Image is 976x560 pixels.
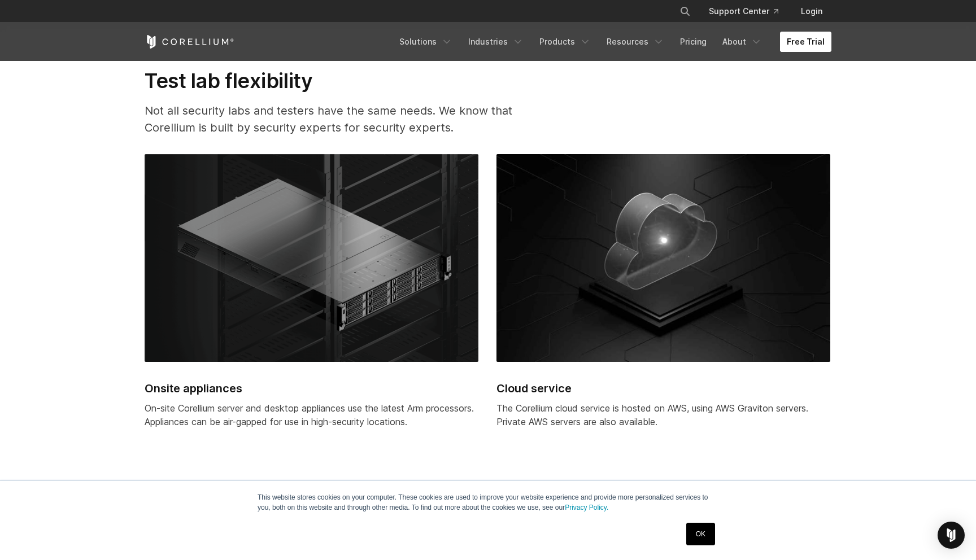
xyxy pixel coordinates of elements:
[496,401,830,428] p: The Corellium cloud service is hosted on AWS, using AWS Graviton servers. Private AWS servers are...
[792,1,831,21] a: Login
[780,32,831,52] a: Free Trial
[461,32,530,52] a: Industries
[145,401,478,428] p: On-site Corellium server and desktop appliances use the latest Arm processors. Appliances can be ...
[700,1,787,21] a: Support Center
[666,1,831,21] div: Navigation Menu
[565,504,608,511] a: Privacy Policy.
[393,32,831,52] div: Navigation Menu
[716,32,769,52] a: About
[673,32,713,52] a: Pricing
[600,32,671,52] a: Resources
[145,380,478,397] h2: Onsite appliances
[533,32,598,52] a: Products
[938,522,965,549] div: Open Intercom Messenger
[258,492,718,513] p: This website stores cookies on your computer. These cookies are used to improve your website expe...
[145,154,478,362] img: Dedicated servers for the AWS cloud
[675,1,695,21] button: Search
[145,35,234,49] a: Corellium Home
[686,523,715,545] a: OK
[145,102,530,136] p: Not all security labs and testers have the same needs. We know that Corellium is built by securit...
[145,68,530,93] h3: Test lab flexibility
[496,380,830,397] h2: Cloud service
[496,154,830,362] img: Corellium platform cloud service
[393,32,459,52] a: Solutions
